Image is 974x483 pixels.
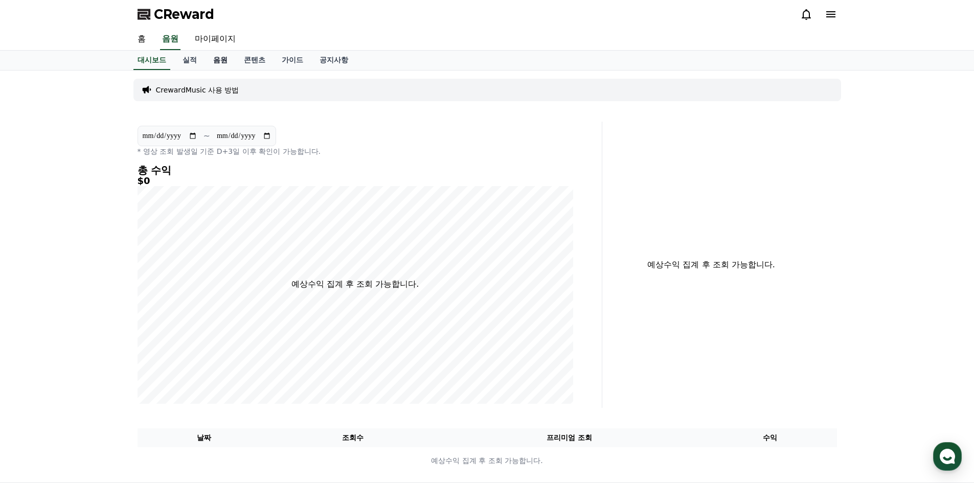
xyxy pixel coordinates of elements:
[174,51,205,70] a: 실적
[133,51,170,70] a: 대시보드
[610,259,812,271] p: 예상수익 집계 후 조회 가능합니다.
[32,339,38,348] span: 홈
[138,176,573,186] h5: $0
[160,29,180,50] a: 음원
[203,130,210,142] p: ~
[205,51,236,70] a: 음원
[154,6,214,22] span: CReward
[138,455,836,466] p: 예상수익 집계 후 조회 가능합니다.
[138,146,573,156] p: * 영상 조회 발생일 기준 D+3일 이후 확인이 가능합니다.
[67,324,132,350] a: 대화
[156,85,239,95] a: CrewardMusic 사용 방법
[158,339,170,348] span: 설정
[138,428,271,447] th: 날짜
[311,51,356,70] a: 공지사항
[138,165,573,176] h4: 총 수익
[138,6,214,22] a: CReward
[187,29,244,50] a: 마이페이지
[291,278,419,290] p: 예상수익 집계 후 조회 가능합니다.
[132,324,196,350] a: 설정
[270,428,435,447] th: 조회수
[129,29,154,50] a: 홈
[236,51,274,70] a: 콘텐츠
[704,428,837,447] th: 수익
[3,324,67,350] a: 홈
[274,51,311,70] a: 가이드
[435,428,704,447] th: 프리미엄 조회
[94,340,106,348] span: 대화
